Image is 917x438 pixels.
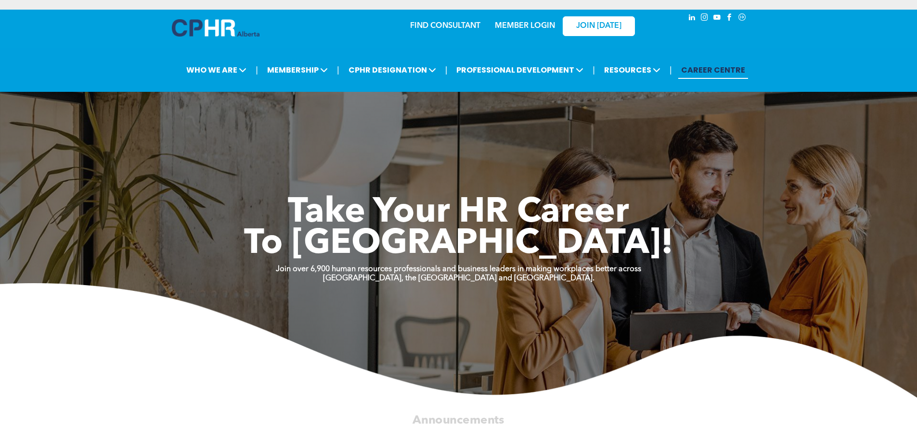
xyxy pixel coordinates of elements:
span: PROFESSIONAL DEVELOPMENT [453,61,586,79]
span: Take Your HR Career [288,196,629,230]
a: facebook [724,12,735,25]
span: JOIN [DATE] [576,22,621,31]
a: FIND CONSULTANT [410,22,480,30]
li: | [593,60,595,80]
a: MEMBER LOGIN [495,22,555,30]
img: A blue and white logo for cp alberta [172,19,259,37]
strong: [GEOGRAPHIC_DATA], the [GEOGRAPHIC_DATA] and [GEOGRAPHIC_DATA]. [323,275,594,282]
span: To [GEOGRAPHIC_DATA]! [244,227,673,262]
a: JOIN [DATE] [563,16,635,36]
span: RESOURCES [601,61,663,79]
span: CPHR DESIGNATION [346,61,439,79]
a: CAREER CENTRE [678,61,748,79]
li: | [445,60,448,80]
li: | [337,60,339,80]
a: Social network [737,12,748,25]
a: instagram [699,12,710,25]
span: Announcements [413,414,504,426]
li: | [670,60,672,80]
a: youtube [712,12,723,25]
li: | [256,60,258,80]
span: MEMBERSHIP [264,61,331,79]
a: linkedin [687,12,697,25]
strong: Join over 6,900 human resources professionals and business leaders in making workplaces better ac... [276,265,641,273]
span: WHO WE ARE [183,61,249,79]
